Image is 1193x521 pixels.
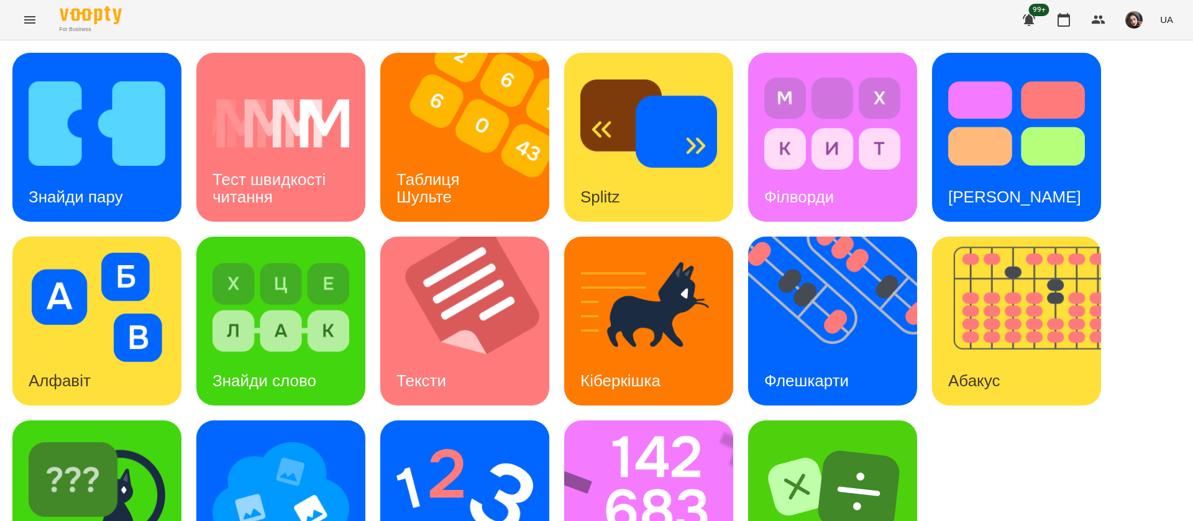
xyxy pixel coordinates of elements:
[213,69,349,178] img: Тест швидкості читання
[12,237,181,405] a: АлфавітАлфавіт
[580,69,717,178] img: Splitz
[580,253,717,362] img: Кіберкішка
[1155,8,1178,31] button: UA
[380,53,565,222] img: Таблиця Шульте
[60,25,122,34] span: For Business
[196,237,365,405] a: Знайди словоЗнайди слово
[1160,13,1173,26] span: UA
[948,69,1085,178] img: Тест Струпа
[764,371,849,390] h3: Флешкарти
[60,6,122,24] img: Voopty Logo
[1029,4,1049,16] span: 99+
[564,53,733,222] a: SplitzSplitz
[29,371,91,390] h3: Алфавіт
[380,53,549,222] a: Таблиця ШультеТаблиця Шульте
[748,237,917,405] a: ФлешкартиФлешкарти
[932,237,1101,405] a: АбакусАбакус
[1125,11,1143,29] img: 415cf204168fa55e927162f296ff3726.jpg
[932,237,1117,405] img: Абакус
[580,188,620,206] h3: Splitz
[580,371,660,390] h3: Кіберкішка
[764,69,901,178] img: Філворди
[213,371,316,390] h3: Знайди слово
[196,53,365,222] a: Тест швидкості читанняТест швидкості читання
[396,170,464,206] h3: Таблиця Шульте
[29,188,123,206] h3: Знайди пару
[764,188,834,206] h3: Філворди
[564,237,733,405] a: КіберкішкаКіберкішка
[15,5,45,35] button: Menu
[748,237,933,405] img: Флешкарти
[12,53,181,222] a: Знайди паруЗнайди пару
[380,237,565,405] img: Тексти
[396,371,446,390] h3: Тексти
[29,69,165,178] img: Знайди пару
[948,188,1081,206] h3: [PERSON_NAME]
[748,53,917,222] a: ФілвордиФілворди
[213,253,349,362] img: Знайди слово
[213,170,330,206] h3: Тест швидкості читання
[948,371,1000,390] h3: Абакус
[29,253,165,362] img: Алфавіт
[380,237,549,405] a: ТекстиТексти
[932,53,1101,222] a: Тест Струпа[PERSON_NAME]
